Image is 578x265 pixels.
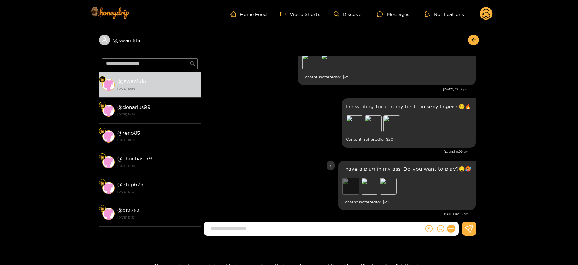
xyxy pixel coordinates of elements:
[338,161,476,210] div: Oct. 2, 10:36 am
[437,225,444,232] span: smile
[100,78,104,82] img: Fan Level
[204,149,468,154] div: [DATE] 11:09 am
[117,86,197,92] strong: [DATE] 10:36
[102,79,115,91] img: conversation
[100,129,104,133] img: Fan Level
[100,103,104,108] img: Fan Level
[117,207,140,213] strong: @ ct3753
[117,189,197,195] strong: [DATE] 17:37
[424,224,434,234] button: dollar
[302,73,471,81] small: Content is offered for $ 25
[101,37,108,43] span: user
[117,78,146,84] strong: @ jswan1515
[342,98,476,148] div: Oct. 1, 11:09 am
[117,104,151,110] strong: @ denarius99
[334,11,363,17] a: Discover
[99,35,201,45] div: @jswan1515
[342,198,471,206] small: Content is offered for $ 22
[117,156,154,162] strong: @ chochaser91
[230,11,267,17] a: Home Feed
[342,165,471,173] p: I have a plug in my ass! Do you want to play?😏🥵
[204,87,468,92] div: [DATE] 12:42 pm
[100,181,104,185] img: Fan Level
[468,35,479,45] button: arrow-left
[471,37,476,43] span: arrow-left
[230,11,240,17] span: home
[117,130,140,136] strong: @ reno85
[328,163,333,168] span: more
[280,11,320,17] a: Video Shorts
[187,58,198,69] button: search
[117,182,144,187] strong: @ etup679
[425,225,433,232] span: dollar
[102,156,115,168] img: conversation
[102,208,115,220] img: conversation
[102,130,115,143] img: conversation
[280,11,290,17] span: video-camera
[100,207,104,211] img: Fan Level
[346,102,471,110] p: I'm waiting for u in my bed... in sexy lingerie😏🔥
[423,11,466,17] button: Notifications
[298,36,476,85] div: Sep. 30, 12:42 pm
[190,61,195,67] span: search
[117,111,197,117] strong: [DATE] 10:36
[117,137,197,143] strong: [DATE] 10:36
[100,155,104,159] img: Fan Level
[346,136,471,144] small: Content is offered for $ 20
[377,10,409,18] div: Messages
[117,214,197,221] strong: [DATE] 17:37
[117,163,197,169] strong: [DATE] 17:38
[204,212,468,216] div: [DATE] 10:36 am
[102,182,115,194] img: conversation
[102,105,115,117] img: conversation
